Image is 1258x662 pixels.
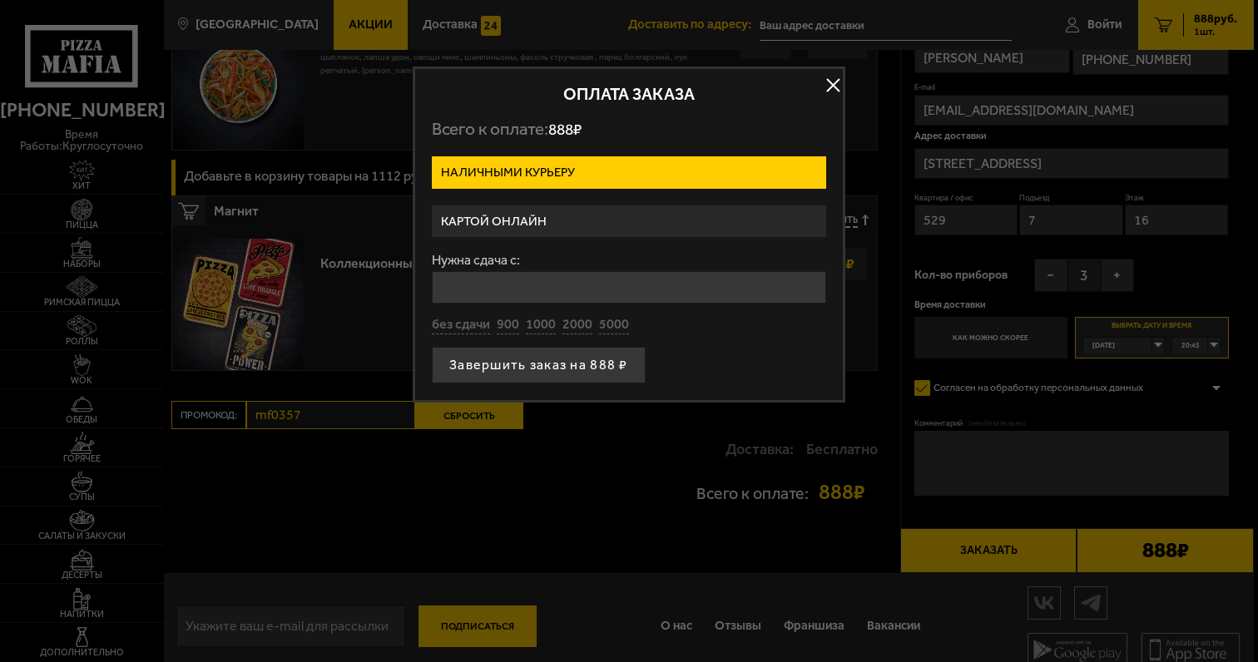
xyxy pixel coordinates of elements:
button: Завершить заказ на 888 ₽ [432,347,646,383]
button: без сдачи [432,316,490,334]
label: Наличными курьеру [432,156,826,189]
button: 900 [497,316,519,334]
button: 5000 [599,316,629,334]
h2: Оплата заказа [432,86,826,102]
label: Нужна сдача с: [432,254,826,267]
label: Картой онлайн [432,205,826,238]
p: Всего к оплате: [432,119,826,140]
button: 2000 [562,316,592,334]
span: 888 ₽ [548,120,582,139]
button: 1000 [526,316,556,334]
